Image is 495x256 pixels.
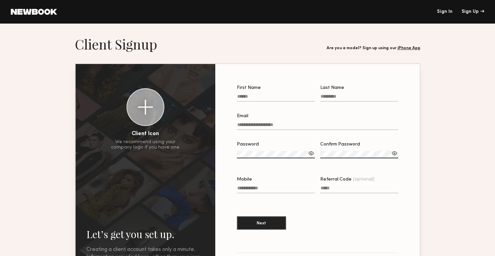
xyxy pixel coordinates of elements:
div: Referral Code [320,177,398,182]
input: Last Name [320,94,398,102]
div: Email [237,114,398,119]
div: We recommend using your company logo if you have one [111,139,180,150]
input: Referral Code(optional) [320,186,398,193]
div: First Name [237,86,315,90]
input: Password [237,151,315,158]
div: Sign Up [462,9,484,14]
input: Confirm Password [320,151,398,158]
a: Sign In [437,9,452,14]
input: Mobile [237,186,315,193]
h2: Let’s get you set up. [86,227,204,241]
input: Email [237,122,398,130]
div: Password [237,142,315,147]
div: Last Name [320,86,398,90]
a: iPhone App [397,46,420,50]
h1: Client Signup [75,36,157,53]
div: Client Icon [132,131,159,137]
div: Mobile [237,177,315,182]
div: Are you a model? Sign up using our [327,46,420,51]
span: (optional) [353,177,375,182]
input: First Name [237,94,315,102]
button: Next [237,216,286,230]
div: Confirm Password [320,142,398,147]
